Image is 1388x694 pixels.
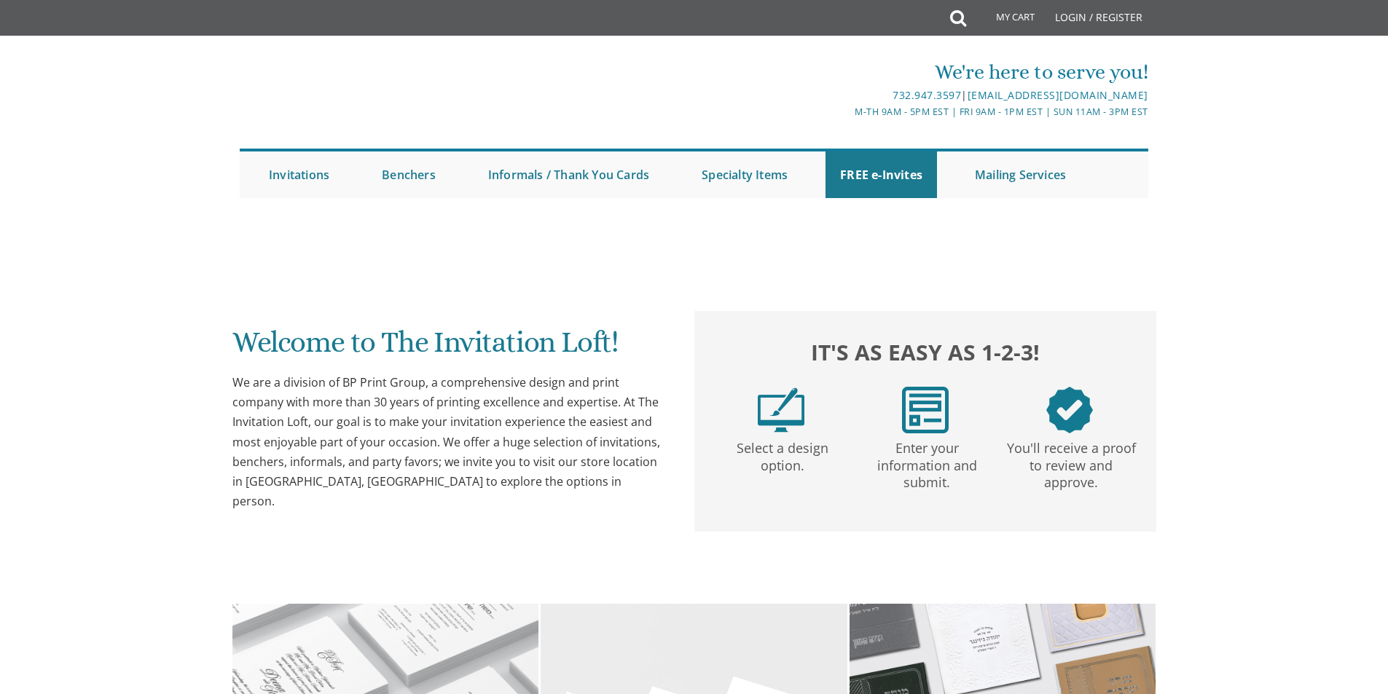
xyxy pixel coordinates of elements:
[544,87,1148,104] div: |
[893,88,961,102] a: 732.947.3597
[544,104,1148,119] div: M-Th 9am - 5pm EST | Fri 9am - 1pm EST | Sun 11am - 3pm EST
[254,151,344,198] a: Invitations
[474,151,664,198] a: Informals / Thank You Cards
[687,151,802,198] a: Specialty Items
[960,151,1081,198] a: Mailing Services
[232,326,665,369] h1: Welcome to The Invitation Loft!
[902,387,949,433] img: step2.png
[965,1,1045,38] a: My Cart
[709,336,1142,368] h2: It's as easy as 1-2-3!
[826,151,937,198] a: FREE e-Invites
[367,151,450,198] a: Benchers
[758,387,804,433] img: step1.png
[713,433,852,475] p: Select a design option.
[968,88,1148,102] a: [EMAIL_ADDRESS][DOMAIN_NAME]
[1046,387,1093,433] img: step3.png
[544,58,1148,87] div: We're here to serve you!
[1002,433,1140,492] p: You'll receive a proof to review and approve.
[232,373,665,511] div: We are a division of BP Print Group, a comprehensive design and print company with more than 30 y...
[858,433,996,492] p: Enter your information and submit.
